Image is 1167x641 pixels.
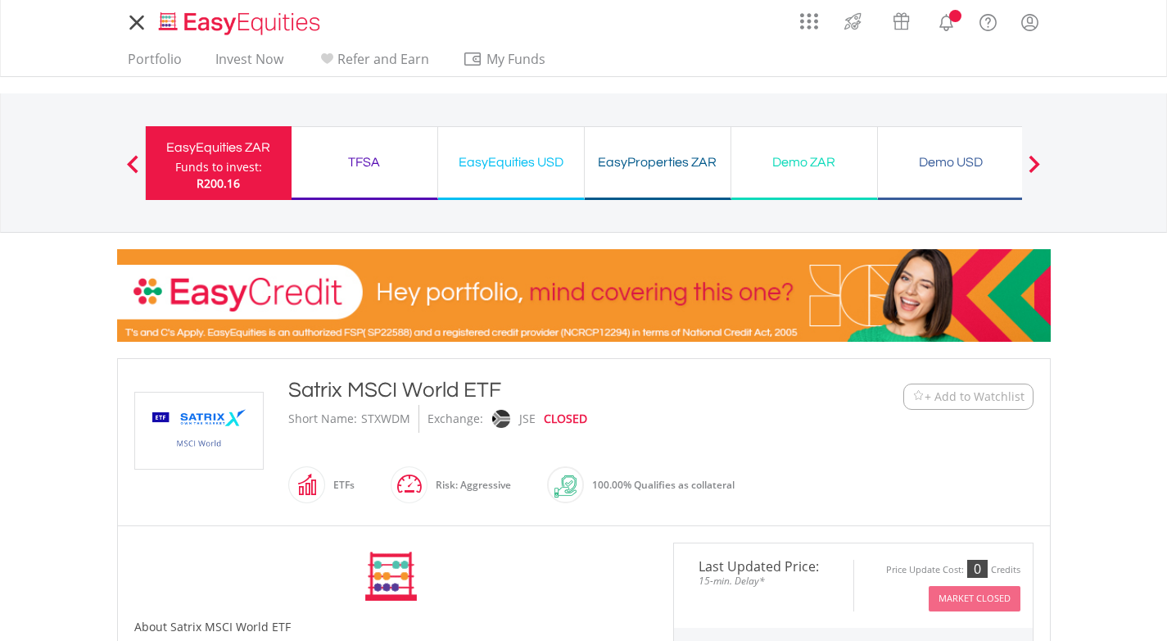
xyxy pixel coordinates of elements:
[544,405,587,433] div: CLOSED
[134,619,649,635] h5: About Satrix MSCI World ETF
[491,410,509,428] img: jse.png
[554,475,577,498] img: collateral-qualifying-green.svg
[888,8,915,34] img: vouchers-v2.svg
[839,8,866,34] img: thrive-v2.svg
[967,4,1009,37] a: FAQ's and Support
[288,375,803,405] div: Satrix MSCI World ETF
[1018,163,1051,180] button: Next
[888,151,1014,174] div: Demo USD
[595,151,721,174] div: EasyProperties ZAR
[156,136,282,159] div: EasyEquities ZAR
[741,151,867,174] div: Demo ZAR
[886,564,964,576] div: Price Update Cost:
[991,564,1020,576] div: Credits
[156,10,327,37] img: EasyEquities_Logo.png
[197,175,240,191] span: R200.16
[325,466,355,505] div: ETFs
[463,48,570,70] span: My Funds
[361,405,410,433] div: STXWDM
[592,478,735,492] span: 100.00% Qualifies as collateral
[789,4,829,30] a: AppsGrid
[427,405,483,433] div: Exchange:
[903,384,1034,410] button: Watchlist + Add to Watchlist
[686,560,841,573] span: Last Updated Price:
[925,4,967,37] a: Notifications
[929,586,1020,611] button: Market Closed
[301,151,427,174] div: TFSA
[121,51,188,76] a: Portfolio
[1009,4,1051,40] a: My Profile
[138,393,260,469] img: EQU.ZA.STXWDM.png
[116,163,149,180] button: Previous
[175,159,262,175] div: Funds to invest:
[209,51,290,76] a: Invest Now
[800,12,818,30] img: grid-menu-icon.svg
[925,389,1025,405] span: + Add to Watchlist
[337,50,429,68] span: Refer and Earn
[967,560,988,578] div: 0
[519,405,536,433] div: JSE
[912,390,925,402] img: Watchlist
[310,51,436,76] a: Refer and Earn
[117,249,1051,342] img: EasyCredit Promotion Banner
[427,466,511,505] div: Risk: Aggressive
[448,151,574,174] div: EasyEquities USD
[686,573,841,589] span: 15-min. Delay*
[152,4,327,37] a: Home page
[288,405,357,433] div: Short Name:
[877,4,925,34] a: Vouchers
